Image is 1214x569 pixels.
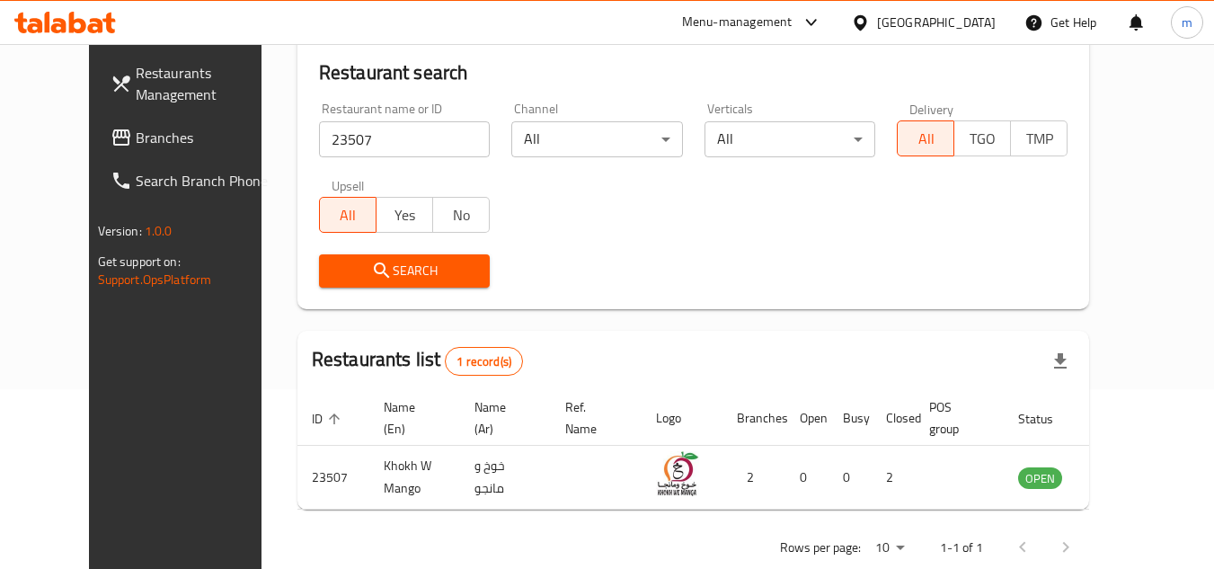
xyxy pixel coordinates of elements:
span: Get support on: [98,250,181,273]
th: Branches [722,391,785,446]
span: Yes [384,202,426,228]
button: No [432,197,490,233]
p: Rows per page: [780,537,861,559]
span: Version: [98,219,142,243]
span: Search Branch Phone [136,170,278,191]
img: Khokh W Mango [656,451,701,496]
input: Search for restaurant name or ID.. [319,121,490,157]
span: POS group [929,396,982,440]
label: Upsell [332,179,365,191]
th: Open [785,391,829,446]
div: Export file [1039,340,1082,383]
button: TGO [953,120,1011,156]
a: Support.OpsPlatform [98,268,212,291]
span: Ref. Name [565,396,620,440]
span: Name (En) [384,396,439,440]
button: All [897,120,954,156]
span: Branches [136,127,278,148]
h2: Restaurants list [312,346,523,376]
p: 1-1 of 1 [940,537,983,559]
span: All [327,202,369,228]
button: Yes [376,197,433,233]
th: Closed [872,391,915,446]
span: OPEN [1018,468,1062,489]
span: Search [333,260,475,282]
span: Restaurants Management [136,62,278,105]
a: Search Branch Phone [96,159,292,202]
th: Logo [642,391,722,446]
td: 2 [722,446,785,510]
div: Menu-management [682,12,793,33]
td: 0 [829,446,872,510]
span: TGO [961,126,1004,152]
span: TMP [1018,126,1060,152]
table: enhanced table [297,391,1160,510]
button: Search [319,254,490,288]
span: No [440,202,483,228]
button: All [319,197,377,233]
td: خوخ و مانجو [460,446,551,510]
td: 0 [785,446,829,510]
a: Restaurants Management [96,51,292,116]
button: TMP [1010,120,1068,156]
span: Status [1018,408,1077,430]
div: OPEN [1018,467,1062,489]
th: Busy [829,391,872,446]
td: 23507 [297,446,369,510]
td: 2 [872,446,915,510]
div: [GEOGRAPHIC_DATA] [877,13,996,32]
span: ID [312,408,346,430]
span: m [1182,13,1192,32]
h2: Restaurant search [319,59,1068,86]
span: 1 record(s) [446,353,522,370]
label: Delivery [909,102,954,115]
span: All [905,126,947,152]
div: Rows per page: [868,535,911,562]
a: Branches [96,116,292,159]
span: Name (Ar) [474,396,529,440]
div: All [511,121,682,157]
td: Khokh W Mango [369,446,460,510]
div: Total records count [445,347,523,376]
div: All [704,121,875,157]
span: 1.0.0 [145,219,173,243]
